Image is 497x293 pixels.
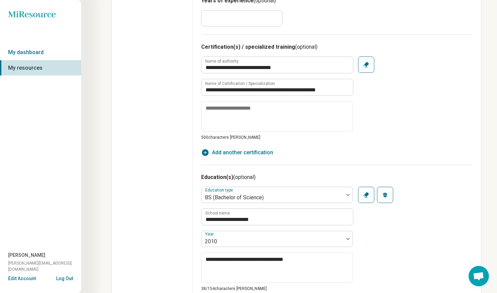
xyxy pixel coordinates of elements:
[205,82,275,86] label: Name of Certification / Specialization
[8,275,36,282] button: Edit Account
[201,286,353,292] p: 38/ 154 characters [PERSON_NAME]
[201,149,273,157] button: Add another certification
[8,260,81,272] span: [PERSON_NAME][EMAIL_ADDRESS][DOMAIN_NAME]
[205,211,230,215] label: School name
[201,134,353,140] p: 500 characters [PERSON_NAME]
[212,149,273,157] span: Add another certification
[201,43,473,51] h3: Certification(s) / specialized training
[205,59,239,63] label: Name of authority
[8,252,45,259] span: [PERSON_NAME]
[205,188,234,193] label: Education type
[56,275,73,280] button: Log Out
[201,173,473,181] h3: Education(s)
[233,174,256,180] span: (optional)
[205,232,215,236] label: Year
[469,266,489,286] a: Open chat
[295,44,317,50] span: (optional)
